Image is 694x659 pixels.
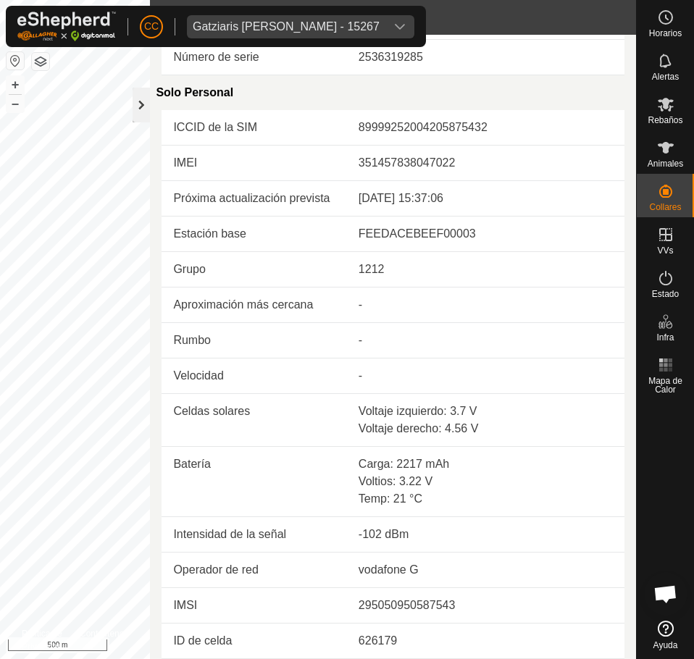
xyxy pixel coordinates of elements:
td: 295050950587543 [347,588,624,624]
button: Restablecer Mapa [7,52,24,70]
td: ID de celda [162,624,346,659]
div: dropdown trigger [385,15,414,38]
span: Animales [648,159,683,168]
div: Solo Personal [156,75,624,110]
td: Estación base [162,217,346,252]
div: Voltaje derecho: 4.56 V [359,420,613,437]
td: IMSI [162,588,346,624]
img: Logo Gallagher [17,12,116,41]
span: Mapa de Calor [640,377,690,394]
td: - [347,287,624,323]
td: 1212 [347,252,624,287]
td: ICCID de la SIM [162,110,346,146]
td: Batería [162,447,346,517]
span: VVs [657,246,673,255]
div: Open chat [644,572,687,616]
span: Ayuda [653,641,678,650]
button: – [7,95,24,112]
span: Collares [649,203,681,211]
span: Rebaños [648,116,682,125]
td: 626179 [347,624,624,659]
td: Celdas solares [162,394,346,447]
div: Temp: 21 °C [359,490,613,508]
td: Aproximación más cercana [162,287,346,323]
span: Horarios [649,29,682,38]
a: Política de Privacidad [22,627,62,653]
a: Contáctenos [80,627,128,653]
td: IMEI [162,146,346,181]
div: 2536319285 [359,49,613,66]
span: Alertas [652,72,679,81]
td: 89999252004205875432 [347,110,624,146]
td: Operador de red [162,553,346,588]
td: - [347,323,624,358]
a: Ayuda [637,615,694,655]
td: Número de serie [162,40,346,75]
td: Intensidad de la señal [162,517,346,553]
td: Rumbo [162,323,346,358]
td: Próxima actualización prevista [162,181,346,217]
td: Velocidad [162,358,346,394]
span: CC [144,19,159,34]
span: Estado [652,290,679,298]
td: 351457838047022 [347,146,624,181]
td: vodafone G [347,553,624,588]
button: + [7,76,24,93]
div: Voltaje izquierdo: 3.7 V [359,403,613,420]
div: Gatziaris [PERSON_NAME] - 15267 [193,21,380,33]
div: Carga: 2217 mAh [359,456,613,473]
td: - [347,358,624,394]
td: Grupo [162,252,346,287]
div: Voltios: 3.22 V [359,473,613,490]
td: [DATE] 15:37:06 [347,181,624,217]
button: Capas del Mapa [32,53,49,70]
td: -102 dBm [347,517,624,553]
td: FEEDACEBEEF00003 [347,217,624,252]
span: Infra [656,333,674,342]
span: Gatziaris Dimitrios - 15267 [187,15,385,38]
